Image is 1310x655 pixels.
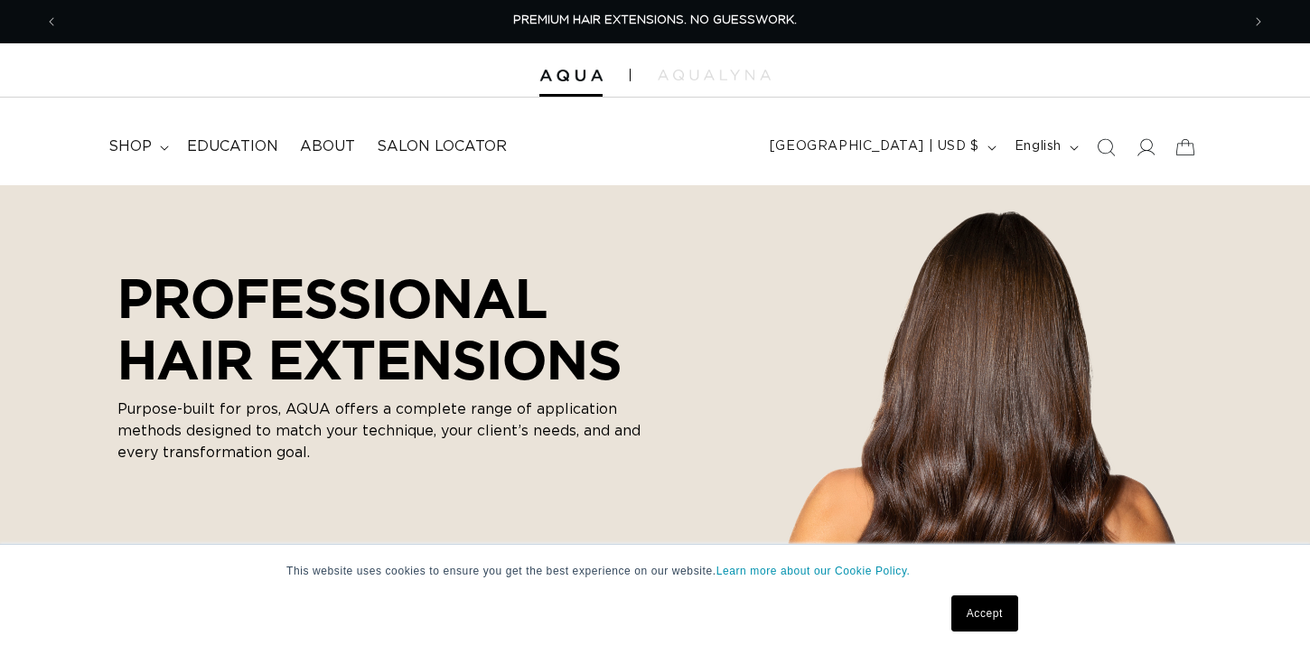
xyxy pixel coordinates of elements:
a: Learn more about our Cookie Policy. [716,565,911,577]
span: PREMIUM HAIR EXTENSIONS. NO GUESSWORK. [513,14,797,26]
button: English [1004,130,1086,164]
img: Aqua Hair Extensions [539,70,603,82]
img: aqualyna.com [658,70,771,80]
p: Purpose-built for pros, AQUA offers a complete range of application methods designed to match you... [117,398,641,463]
summary: shop [98,126,176,167]
button: [GEOGRAPHIC_DATA] | USD $ [759,130,1004,164]
a: Education [176,126,289,167]
span: [GEOGRAPHIC_DATA] | USD $ [770,137,979,156]
span: About [300,137,355,156]
button: Next announcement [1239,5,1278,39]
span: Education [187,137,278,156]
p: PROFESSIONAL HAIR EXTENSIONS [117,267,641,389]
summary: Search [1086,127,1126,167]
span: English [1015,137,1062,156]
a: About [289,126,366,167]
a: Salon Locator [366,126,518,167]
span: shop [108,137,152,156]
p: This website uses cookies to ensure you get the best experience on our website. [286,563,1024,579]
a: Accept [951,595,1018,632]
button: Previous announcement [32,5,71,39]
span: Salon Locator [377,137,507,156]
